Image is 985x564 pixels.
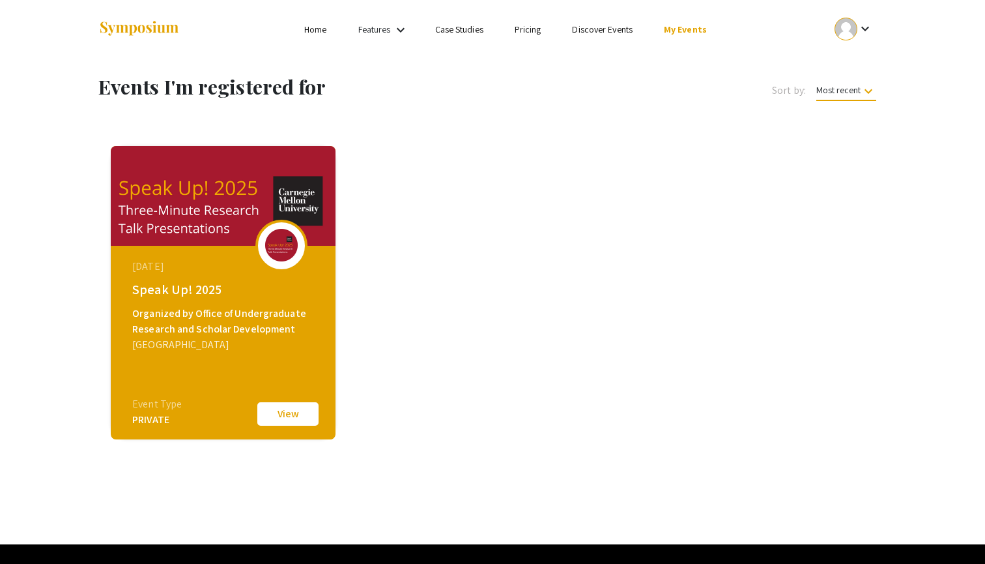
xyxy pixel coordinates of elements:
[262,229,301,261] img: speak-up-2025_eventLogo_8a7d19_.png
[132,259,317,275] div: [DATE]
[772,83,806,98] span: Sort by:
[255,400,321,428] button: View
[572,23,633,35] a: Discover Events
[393,22,408,38] mat-icon: Expand Features list
[861,83,876,99] mat-icon: keyboard_arrow_down
[132,337,317,353] div: [GEOGRAPHIC_DATA]
[515,23,541,35] a: Pricing
[111,146,335,246] img: speak-up-2025_eventCoverPhoto_f5af8f__thumb.png
[664,23,707,35] a: My Events
[132,306,317,337] div: Organized by Office of Undergraduate Research and Scholar Development
[816,84,876,101] span: Most recent
[806,78,887,102] button: Most recent
[821,14,887,44] button: Expand account dropdown
[98,20,180,38] img: Symposium by ForagerOne
[132,396,182,412] div: Event Type
[98,75,550,98] h1: Events I'm registered for
[435,23,483,35] a: Case Studies
[132,280,317,299] div: Speak Up! 2025
[857,21,873,37] mat-icon: Expand account dropdown
[358,23,391,35] a: Features
[132,412,182,428] div: PRIVATE
[304,23,326,35] a: Home
[10,505,55,554] iframe: Chat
